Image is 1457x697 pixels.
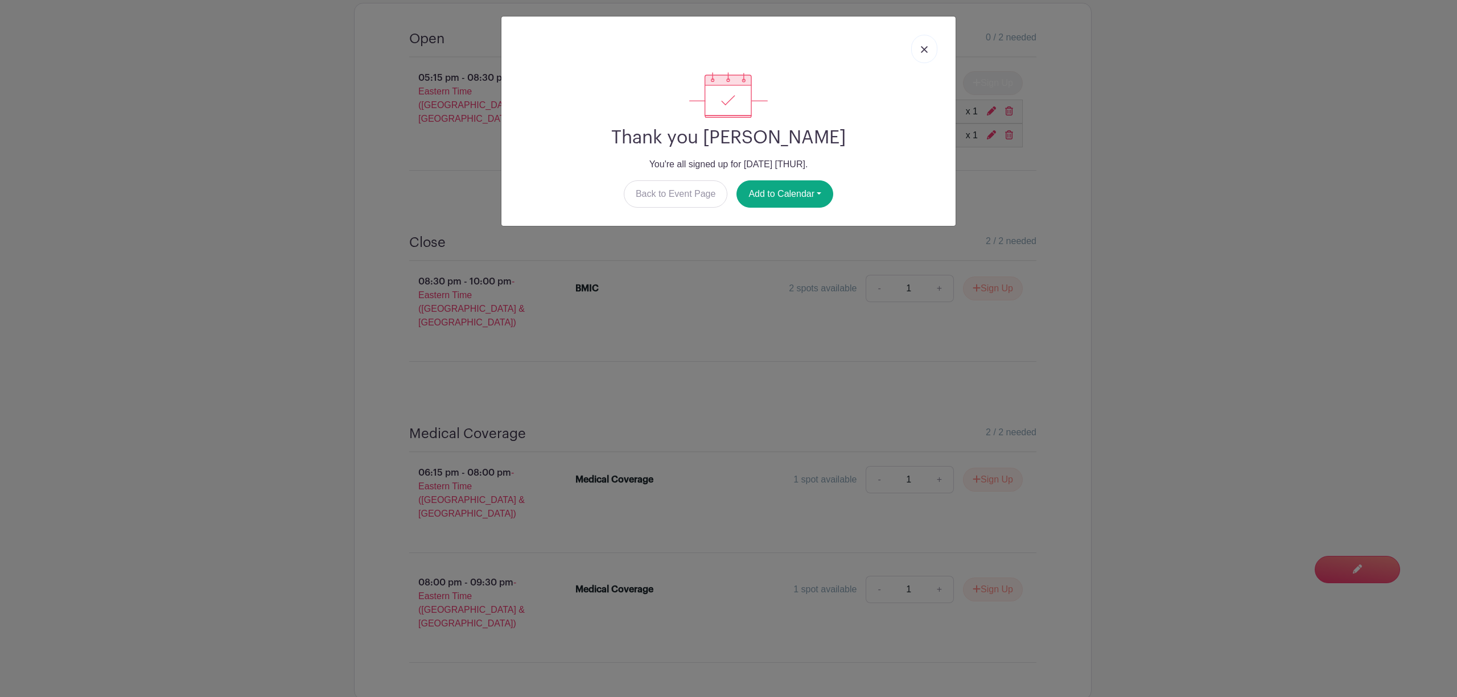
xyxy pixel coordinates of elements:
p: You're all signed up for [DATE] [THUR]. [511,158,946,171]
img: close_button-5f87c8562297e5c2d7936805f587ecaba9071eb48480494691a3f1689db116b3.svg [921,46,928,53]
h2: Thank you [PERSON_NAME] [511,127,946,149]
a: Back to Event Page [624,180,728,208]
button: Add to Calendar [736,180,833,208]
img: signup_complete-c468d5dda3e2740ee63a24cb0ba0d3ce5d8a4ecd24259e683200fb1569d990c8.svg [689,72,768,118]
